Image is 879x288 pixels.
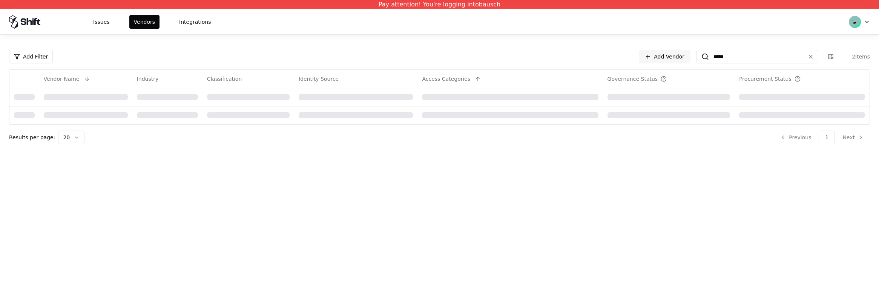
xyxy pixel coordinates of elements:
[639,50,690,63] a: Add Vendor
[774,131,870,144] nav: pagination
[299,75,339,83] div: Identity Source
[819,131,835,144] button: 1
[137,75,159,83] div: Industry
[840,53,870,60] div: 2 items
[175,15,215,29] button: Integrations
[129,15,160,29] button: Vendors
[207,75,242,83] div: Classification
[739,75,792,83] div: Procurement Status
[422,75,470,83] div: Access Categories
[9,134,55,141] p: Results per page:
[9,50,53,63] button: Add Filter
[44,75,80,83] div: Vendor Name
[89,15,114,29] button: Issues
[607,75,658,83] div: Governance Status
